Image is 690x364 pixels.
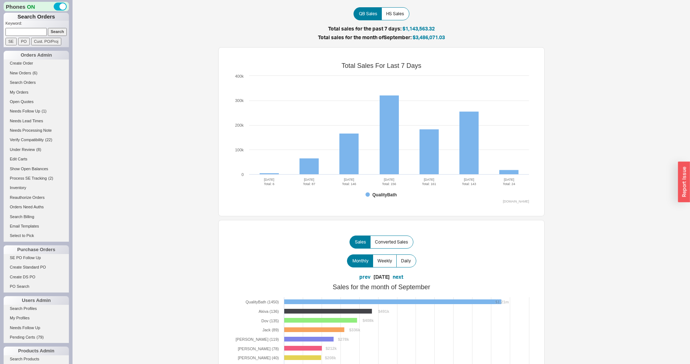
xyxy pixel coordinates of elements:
[413,34,445,40] span: $3,486,071.03
[4,127,69,134] a: Needs Processing Note
[36,147,41,152] span: ( 8 )
[363,318,374,323] tspan: $408k
[4,79,69,86] a: Search Orders
[401,258,411,264] span: Daily
[332,283,430,291] tspan: Sales for the month of September
[4,117,69,125] a: Needs Lead Times
[37,335,44,339] span: ( 79 )
[338,337,349,341] tspan: $278k
[262,328,278,332] tspan: Jack (89)
[10,335,35,339] span: Pending Certs
[45,138,53,142] span: ( 22 )
[503,200,529,203] text: [DOMAIN_NAME]
[424,178,434,181] tspan: [DATE]
[4,273,69,281] a: Create DS PO
[342,182,356,186] tspan: Total: 146
[235,337,278,341] tspan: [PERSON_NAME] (119)
[349,328,360,332] tspan: $336k
[352,258,368,264] span: Monthly
[378,309,389,314] tspan: $491k
[393,273,403,281] button: next
[10,326,40,330] span: Needs Follow Up
[4,334,69,341] a: Pending Certs(79)
[241,172,243,177] text: 0
[344,178,354,181] tspan: [DATE]
[4,222,69,230] a: Email Templates
[153,35,610,40] h5: Total sales for the month of September :
[33,71,37,75] span: ( 6 )
[4,347,69,355] div: Products Admin
[4,283,69,290] a: PO Search
[4,296,69,305] div: Users Admin
[326,346,337,351] tspan: $212k
[4,13,69,21] h1: Search Orders
[4,69,69,77] a: New Orders(6)
[4,305,69,312] a: Search Profiles
[48,28,67,36] input: Search
[359,273,371,281] button: prev
[235,123,244,127] text: 200k
[4,155,69,163] a: Edit Carts
[10,128,52,132] span: Needs Processing Note
[4,324,69,332] a: Needs Follow Up
[4,165,69,173] a: Show Open Balances
[235,98,244,103] text: 300k
[153,26,610,31] h5: Total sales for the past 7 days:
[304,178,314,181] tspan: [DATE]
[4,2,69,11] div: Phones
[4,60,69,67] a: Create Order
[503,182,515,186] tspan: Total: 24
[4,245,69,254] div: Purchase Orders
[422,182,436,186] tspan: Total: 161
[4,184,69,192] a: Inventory
[27,3,35,11] span: ON
[377,258,392,264] span: Weekly
[264,182,274,186] tspan: Total: 6
[4,146,69,154] a: Under Review(8)
[4,51,69,60] div: Orders Admin
[235,148,244,152] text: 100k
[4,136,69,144] a: Verify Compatibility(22)
[4,254,69,262] a: SE PO Follow Up
[10,71,31,75] span: New Orders
[4,314,69,322] a: My Profiles
[341,62,421,69] tspan: Total Sales For Last 7 Days
[462,182,476,186] tspan: Total: 143
[5,38,17,45] input: SE
[372,192,397,197] tspan: QualityBath
[375,239,408,245] span: Converted Sales
[504,178,514,181] tspan: [DATE]
[4,355,69,363] a: Search Products
[237,356,278,360] tspan: [PERSON_NAME] (40)
[10,109,40,113] span: Needs Follow Up
[382,182,396,186] tspan: Total: 156
[4,194,69,201] a: Reauthorize Orders
[464,178,474,181] tspan: [DATE]
[10,138,44,142] span: Verify Compatibility
[373,273,390,281] div: [DATE]
[4,98,69,106] a: Open Quotes
[245,300,279,304] tspan: QualityBath (1450)
[10,147,35,152] span: Under Review
[4,175,69,182] a: Process SE Tracking(2)
[4,89,69,96] a: My Orders
[5,21,69,28] p: Keyword:
[4,263,69,271] a: Create Standard PO
[359,11,377,17] span: QB Sales
[261,319,278,323] tspan: Dov (135)
[402,25,435,32] span: $1,143,563.32
[264,178,274,181] tspan: [DATE]
[10,176,47,180] span: Process SE Tracking
[384,178,394,181] tspan: [DATE]
[237,347,278,351] tspan: [PERSON_NAME] (78)
[325,356,336,360] tspan: $208k
[48,176,53,180] span: ( 2 )
[31,38,61,45] input: Cust. PO/Proj
[355,239,366,245] span: Sales
[18,38,30,45] input: PO
[4,232,69,240] a: Select to Pick
[259,309,279,314] tspan: Akiva (136)
[42,109,46,113] span: ( 1 )
[386,11,404,17] span: HS Sales
[4,213,69,221] a: Search Billing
